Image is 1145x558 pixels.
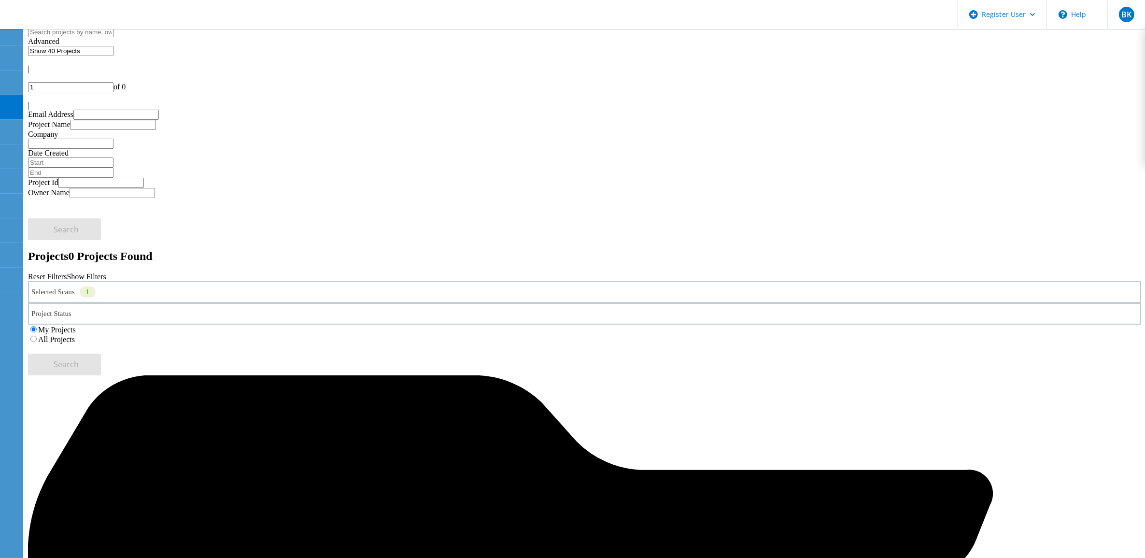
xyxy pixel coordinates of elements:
[80,286,96,298] div: 1
[28,272,67,281] a: Reset Filters
[113,83,126,91] span: of 0
[28,65,1141,73] div: |
[28,250,69,262] b: Projects
[28,281,1141,303] div: Selected Scans
[28,101,1141,110] div: |
[28,130,58,138] label: Company
[1121,11,1131,18] span: BK
[10,19,113,27] a: Live Optics Dashboard
[28,168,113,178] input: End
[1059,10,1067,19] svg: \n
[28,110,73,118] label: Email Address
[28,120,71,129] label: Project Name
[28,157,113,168] input: Start
[67,272,106,281] a: Show Filters
[38,326,76,334] label: My Projects
[28,149,69,157] label: Date Created
[28,178,58,186] label: Project Id
[28,303,1141,325] div: Project Status
[28,218,101,240] button: Search
[54,359,79,370] span: Search
[28,354,101,375] button: Search
[28,188,70,197] label: Owner Name
[28,27,113,37] input: Search projects by name, owner, ID, company, etc
[28,37,59,45] span: Advanced
[38,335,75,343] label: All Projects
[69,250,153,262] span: 0 Projects Found
[54,224,79,235] span: Search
